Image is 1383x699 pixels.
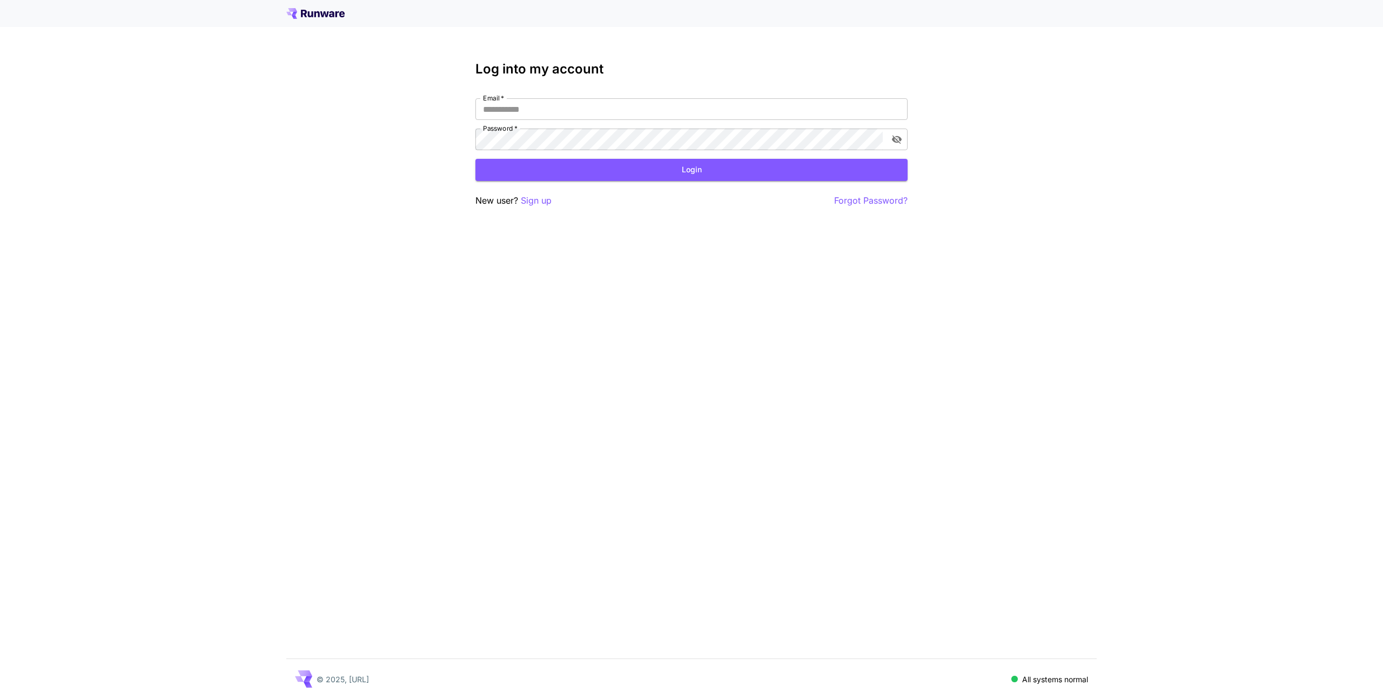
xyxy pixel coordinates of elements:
button: toggle password visibility [887,130,907,149]
label: Email [483,93,504,103]
h3: Log into my account [475,62,908,77]
button: Login [475,159,908,181]
button: Forgot Password? [834,194,908,207]
button: Sign up [521,194,552,207]
p: © 2025, [URL] [317,674,369,685]
p: All systems normal [1022,674,1088,685]
label: Password [483,124,518,133]
p: New user? [475,194,552,207]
